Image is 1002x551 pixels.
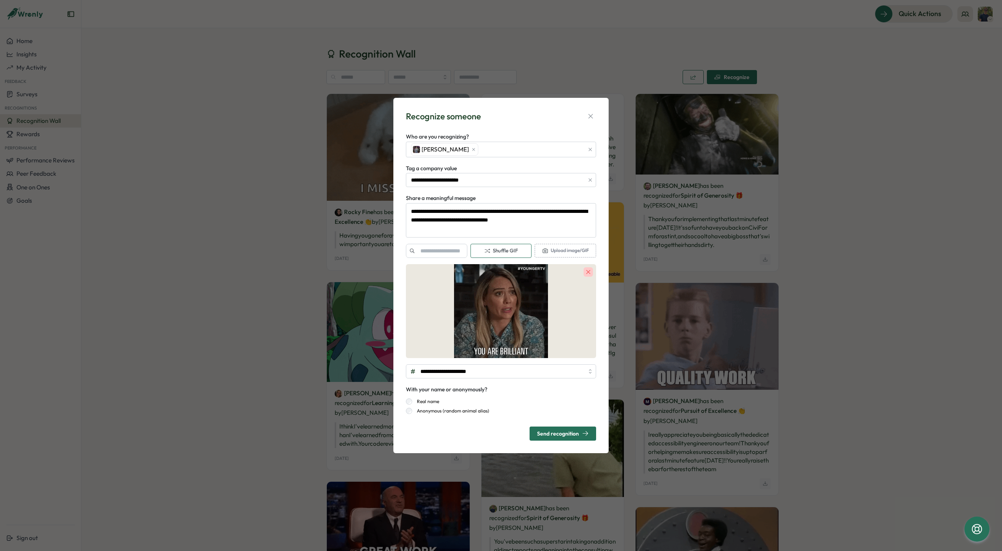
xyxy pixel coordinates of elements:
span: [PERSON_NAME] [422,145,469,154]
div: With your name or anonymously? [406,385,487,394]
button: Shuffle GIF [470,244,532,258]
span: Shuffle GIF [484,247,518,254]
img: Deepika Ramachandran [413,146,420,153]
label: Anonymous (random animal alias) [412,408,489,414]
label: Tag a company value [406,164,457,173]
button: Send recognition [530,427,596,441]
label: Share a meaningful message [406,194,476,203]
label: Real name [412,398,439,405]
div: Recognize someone [406,110,481,122]
img: gif [406,264,596,358]
div: Send recognition [537,430,589,437]
label: Who are you recognizing? [406,133,469,141]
